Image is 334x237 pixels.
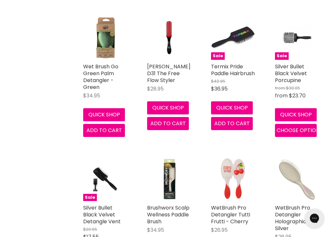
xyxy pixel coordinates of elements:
[93,16,118,60] img: Wet Brush Go Green Palm Detangler - Green
[83,194,97,202] span: Sale
[83,16,128,60] a: Wet Brush Go Green Palm Detangler - Green
[211,16,255,60] img: Termix Pride Paddle Hairbrush
[147,204,190,226] a: Brushworx Scalp Wellness Paddle Brush
[147,16,191,60] img: Denman D31 The Free Flow Styler
[211,16,255,60] a: Termix Pride Paddle HairbrushSale
[277,127,323,134] span: Choose options
[275,109,317,122] button: Quick shop
[275,16,319,60] a: Silver Bullet Black Velvet PorcupineSale
[211,63,255,77] a: Termix Pride Paddle Hairbrush
[275,63,307,84] a: Silver Bullet Black Velvet Porcupine
[211,102,253,115] button: Quick shop
[211,53,225,60] span: Sale
[282,16,312,60] img: Silver Bullet Black Velvet Porcupine
[83,227,97,233] span: $20.65
[211,227,228,234] span: $26.95
[301,206,327,230] iframe: Gorgias live chat messenger
[150,120,186,127] span: Add to cart
[275,124,317,137] button: Choose options
[83,63,118,91] a: Wet Brush Go Green Palm Detangler - Green
[275,157,319,201] img: WetBrush Pro Detangler Holographic - Silver
[275,53,289,60] span: Sale
[147,102,189,115] button: Quick shop
[91,157,120,201] img: Silver Bullet Black Velvet Detangle Vent
[214,120,250,127] span: Add to cart
[211,204,250,226] a: WetBrush Pro Detangler Tutti Frutti - Cherry
[275,204,311,232] a: WetBrush Pro Detangler Holographic - Silver
[211,78,225,85] span: $42.95
[83,92,100,100] span: $34.95
[86,127,122,134] span: Add to cart
[83,109,125,122] button: Quick shop
[83,124,125,137] button: Add to cart
[147,85,164,93] span: $28.95
[147,63,190,84] a: [PERSON_NAME] D31 The Free Flow Styler
[211,117,253,130] button: Add to cart
[289,92,306,100] span: $23.70
[286,85,300,92] span: $30.05
[275,85,285,92] span: from
[211,85,228,93] span: $36.95
[147,117,189,130] button: Add to cart
[83,157,128,201] a: Silver Bullet Black Velvet Detangle VentSale
[147,227,164,234] span: $34.95
[211,157,255,201] img: WetBrush Pro Detangler Tutti Frutti - Cherry
[147,157,191,201] img: Brushworx Scalp Wellness Paddle Brush
[83,204,121,226] a: Silver Bullet Black Velvet Detangle Vent
[275,92,288,100] span: from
